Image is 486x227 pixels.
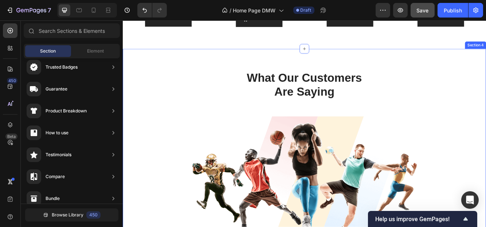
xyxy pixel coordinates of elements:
button: Browse Library450 [25,208,118,222]
input: Search Sections & Elements [24,23,120,38]
span: Browse Library [52,212,83,218]
span: Draft [301,7,311,14]
div: Undo/Redo [137,3,167,18]
button: Show survey - Help us improve GemPages! [375,215,470,223]
button: Publish [438,3,468,18]
span: / [230,7,232,14]
div: Compare [46,173,65,180]
span: Help us improve GemPages! [375,216,461,223]
div: Testimonials [46,151,71,158]
div: Guarantee [46,85,67,93]
p: Are Saying [6,78,431,95]
span: Element [87,48,104,54]
button: 7 [3,3,54,18]
iframe: Design area [123,20,486,227]
p: What Our Customers [6,61,431,78]
div: Trusted Badges [46,64,78,71]
span: Home Page DMW [233,7,276,14]
div: Open Intercom Messenger [461,191,479,209]
div: 450 [86,211,101,219]
span: Save [417,7,429,14]
div: Product Breakdown [46,107,87,115]
div: Section 4 [413,27,436,33]
span: Section [40,48,56,54]
div: Publish [444,7,462,14]
div: 450 [7,78,17,84]
div: Beta [5,134,17,139]
div: Bundle [46,195,60,202]
p: 7 [48,6,51,15]
div: How to use [46,129,68,136]
button: Save [411,3,435,18]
